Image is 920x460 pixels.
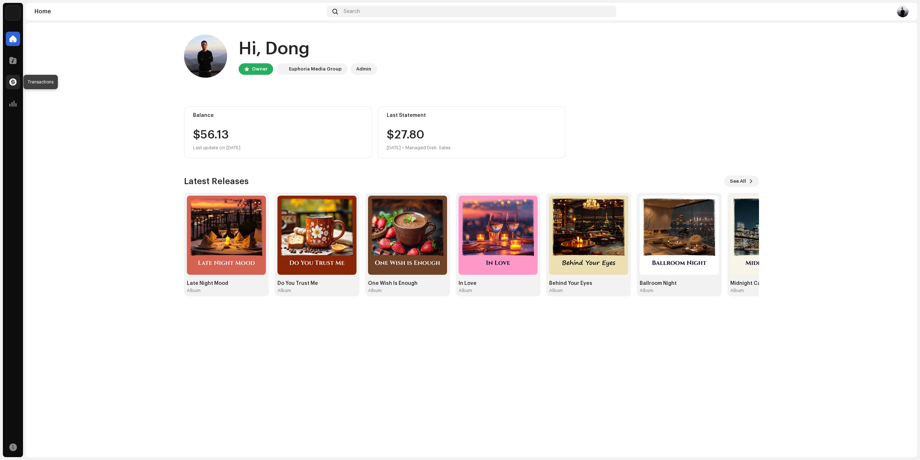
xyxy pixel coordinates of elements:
[6,6,20,20] img: de0d2825-999c-4937-b35a-9adca56ee094
[549,196,628,275] img: cca1a7c9-62f3-4dea-a187-37200c4106d9
[730,288,744,293] div: Album
[549,281,628,286] div: Behind Your Eyes
[368,281,447,286] div: One Wish Is Enough
[277,65,286,73] img: de0d2825-999c-4937-b35a-9adca56ee094
[187,288,201,293] div: Album
[289,65,342,73] div: Euphoria Media Group
[34,9,324,14] div: Home
[252,65,267,73] div: Owner
[459,288,472,293] div: Album
[549,288,563,293] div: Album
[368,196,447,275] img: 30fcbd26-487a-43d6-b23f-d1fb64d7ef07
[405,144,451,152] div: Managed Distr. Sales
[193,113,363,118] div: Balance
[402,144,404,152] div: •
[356,65,371,73] div: Admin
[187,281,266,286] div: Late Night Mood
[459,281,538,286] div: In Love
[897,6,908,17] img: ad646c90-6742-4e8d-8477-bf4741678b27
[184,35,227,78] img: ad646c90-6742-4e8d-8477-bf4741678b27
[724,176,759,187] button: See All
[184,176,249,187] h3: Latest Releases
[730,281,809,286] div: Midnight Call
[344,9,360,14] span: Search
[368,288,382,293] div: Album
[193,144,363,152] div: Last update on [DATE]
[640,281,719,286] div: Ballroom Night
[387,113,557,118] div: Last Statement
[277,281,356,286] div: Do You Trust Me
[730,196,809,275] img: 0fd70e78-89c4-48eb-b7d3-acb40abfed32
[730,174,746,188] span: See All
[459,196,538,275] img: 43ba6365-8e9c-41c1-93d3-1888b9371c0b
[640,288,653,293] div: Album
[378,106,566,158] re-o-card-value: Last Statement
[277,196,356,275] img: e54c75cf-3989-4538-bd95-f04f7ab79ed6
[387,144,401,152] div: [DATE]
[184,106,372,158] re-o-card-value: Balance
[187,196,266,275] img: 8b4b494b-6975-43f2-ad51-1e97fd3b2aab
[640,196,719,275] img: 8baa734f-58f6-48e1-8dbe-721bd9edba1b
[277,288,291,293] div: Album
[239,37,377,60] div: Hi, Dong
